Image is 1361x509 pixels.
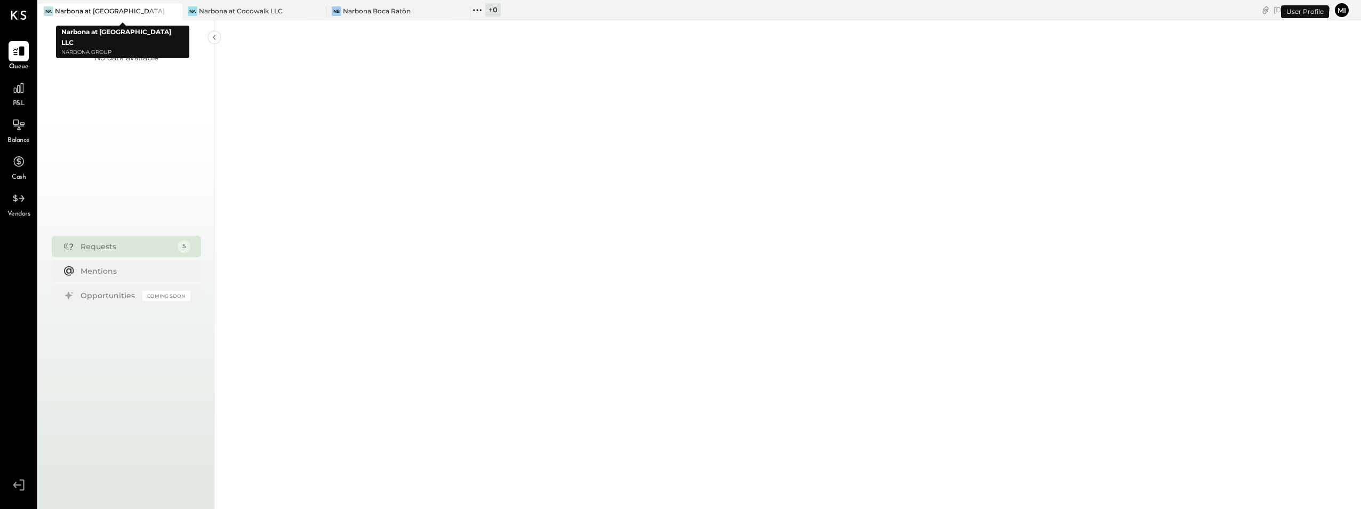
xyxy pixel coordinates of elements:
div: User Profile [1281,5,1329,18]
div: Requests [81,241,172,252]
div: Narbona at [GEOGRAPHIC_DATA] LLC [55,6,166,15]
p: Narbona Group [61,48,184,57]
a: Cash [1,152,37,182]
span: Balance [7,136,30,146]
div: Na [188,6,197,16]
a: Vendors [1,188,37,219]
span: Queue [9,62,29,72]
div: Coming Soon [142,291,190,301]
a: Balance [1,115,37,146]
div: NB [332,6,341,16]
div: Na [44,6,53,16]
span: Vendors [7,210,30,219]
div: Mentions [81,266,185,276]
span: P&L [13,99,25,109]
div: 5 [178,240,190,253]
div: Opportunities [81,290,137,301]
div: [DATE] [1274,5,1331,15]
b: Narbona at [GEOGRAPHIC_DATA] LLC [61,28,171,46]
button: Mi [1333,2,1350,19]
a: Queue [1,41,37,72]
div: Narbona at Cocowalk LLC [199,6,283,15]
div: copy link [1260,4,1271,15]
div: Narbona Boca Ratōn [343,6,411,15]
div: + 0 [485,3,501,17]
a: P&L [1,78,37,109]
span: Cash [12,173,26,182]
